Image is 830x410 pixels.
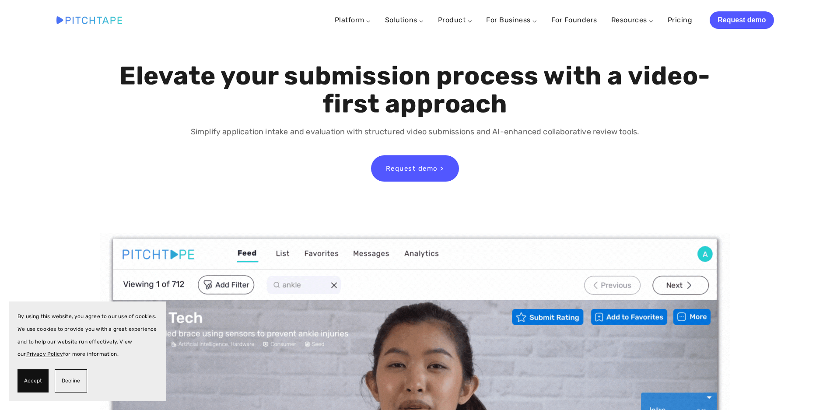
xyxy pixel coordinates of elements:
button: Accept [18,369,49,392]
a: Request demo [710,11,774,29]
a: Product ⌵ [438,16,472,24]
a: For Founders [551,12,597,28]
span: Accept [24,375,42,387]
a: Pricing [668,12,692,28]
a: Resources ⌵ [611,16,654,24]
a: Privacy Policy [26,351,63,357]
a: For Business ⌵ [486,16,537,24]
h1: Elevate your submission process with a video-first approach [117,62,713,118]
button: Decline [55,369,87,392]
a: Request demo > [371,155,459,182]
p: Simplify application intake and evaluation with structured video submissions and AI-enhanced coll... [117,126,713,138]
a: Platform ⌵ [335,16,371,24]
p: By using this website, you agree to our use of cookies. We use cookies to provide you with a grea... [18,310,158,361]
section: Cookie banner [9,301,166,401]
a: Solutions ⌵ [385,16,424,24]
img: Pitchtape | Video Submission Management Software [56,16,122,24]
span: Decline [62,375,80,387]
